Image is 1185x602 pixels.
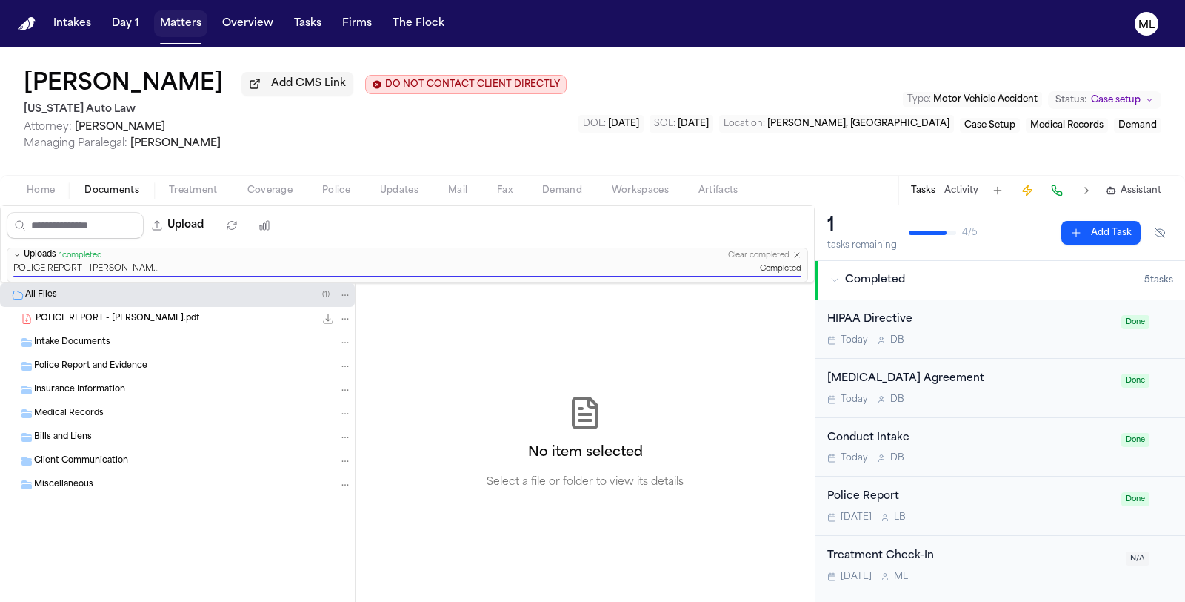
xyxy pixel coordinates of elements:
[964,121,1015,130] span: Case Setup
[578,115,644,133] button: Edit DOL: 2025-08-25
[247,185,293,196] span: Coverage
[448,185,467,196] span: Mail
[698,185,738,196] span: Artifacts
[1047,180,1067,201] button: Make a Call
[34,455,128,468] span: Client Communication
[1121,315,1149,329] span: Done
[106,10,145,37] button: Day 1
[962,227,978,239] span: 4 / 5
[890,334,904,346] span: D B
[385,79,560,90] span: DO NOT CONTACT CLIENT DIRECTLY
[24,71,224,98] h1: [PERSON_NAME]
[365,75,567,94] button: Edit client contact restriction
[154,10,207,37] button: Matters
[650,115,713,133] button: Edit SOL: 2028-08-25
[528,443,643,463] h2: No item selected
[724,119,765,128] span: Location :
[7,212,144,239] input: Search files
[24,138,127,149] span: Managing Paralegal:
[24,122,72,133] span: Attorney:
[130,138,221,149] span: [PERSON_NAME]
[960,118,1020,133] button: Edit service: Case Setup
[1091,94,1141,106] span: Case setup
[1138,20,1155,30] text: ML
[7,248,807,262] button: Uploads1completedClear completed
[271,76,346,91] span: Add CMS Link
[827,371,1112,388] div: [MEDICAL_DATA] Agreement
[34,479,93,492] span: Miscellaneous
[34,337,110,349] span: Intake Documents
[827,239,897,251] div: tasks remaining
[760,264,801,275] span: Completed
[380,185,418,196] span: Updates
[815,261,1185,300] button: Completed5tasks
[1121,185,1161,196] span: Assistant
[815,359,1185,418] div: Open task: Retainer Agreement
[1121,433,1149,447] span: Done
[288,10,327,37] button: Tasks
[321,311,336,326] button: Download POLICE REPORT - Easley.pdf
[169,185,218,196] span: Treatment
[827,311,1112,328] div: HIPAA Directive
[678,119,709,128] span: [DATE]
[612,185,669,196] span: Workspaces
[815,418,1185,477] div: Open task: Conduct Intake
[894,571,908,583] span: M L
[841,394,868,406] span: Today
[841,334,868,346] span: Today
[815,300,1185,359] div: Open task: HIPAA Directive
[497,185,513,196] span: Fax
[1048,91,1161,109] button: Change status from Case setup
[336,10,378,37] button: Firms
[903,92,1042,107] button: Edit Type: Motor Vehicle Accident
[827,548,1117,565] div: Treatment Check-In
[75,122,165,133] span: [PERSON_NAME]
[827,489,1112,506] div: Police Report
[47,10,97,37] button: Intakes
[1017,180,1038,201] button: Create Immediate Task
[1030,121,1104,130] span: Medical Records
[24,101,567,119] h2: [US_STATE] Auto Law
[36,313,199,325] span: POLICE REPORT - [PERSON_NAME].pdf
[894,512,906,523] span: L B
[890,394,904,406] span: D B
[18,17,36,31] a: Home
[1106,185,1161,196] button: Assistant
[1055,94,1086,106] span: Status:
[841,512,872,523] span: [DATE]
[719,115,954,133] button: Edit Location: Taylor, MI
[845,273,905,288] span: Completed
[542,185,582,196] span: Demand
[84,185,139,196] span: Documents
[767,119,949,128] span: [PERSON_NAME], [GEOGRAPHIC_DATA]
[815,477,1185,536] div: Open task: Police Report
[944,185,978,196] button: Activity
[608,119,639,128] span: [DATE]
[25,289,57,302] span: All Files
[144,212,213,239] button: Upload
[815,536,1185,595] div: Open task: Treatment Check-In
[18,17,36,31] img: Finch Logo
[322,185,350,196] span: Police
[322,291,330,299] span: ( 1 )
[216,10,279,37] button: Overview
[827,430,1112,447] div: Conduct Intake
[387,10,450,37] button: The Flock
[34,408,104,420] span: Medical Records
[1026,118,1108,133] button: Edit service: Medical Records
[841,452,868,464] span: Today
[1121,374,1149,388] span: Done
[987,180,1008,201] button: Add Task
[654,119,675,128] span: SOL :
[827,214,897,238] div: 1
[241,72,353,96] button: Add CMS Link
[1146,221,1173,245] button: Hide completed tasks (⌘⇧H)
[34,384,125,397] span: Insurance Information
[728,251,790,260] button: Clear completed
[933,95,1038,104] span: Motor Vehicle Accident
